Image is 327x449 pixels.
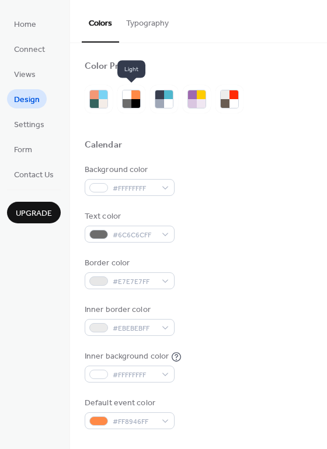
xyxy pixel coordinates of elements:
a: Form [7,139,39,159]
a: Settings [7,114,51,134]
button: Upgrade [7,202,61,223]
div: Background color [85,164,172,176]
span: Connect [14,44,45,56]
span: #EBEBEBFF [113,322,156,335]
span: #FFFFFFFF [113,369,156,381]
span: #6C6C6CFF [113,229,156,241]
div: Border color [85,257,172,269]
span: #FF8946FF [113,416,156,428]
span: #E7E7E7FF [113,276,156,288]
div: Default event color [85,397,172,409]
a: Design [7,89,47,108]
a: Connect [7,39,52,58]
div: Inner background color [85,350,169,363]
span: Upgrade [16,208,52,220]
span: Form [14,144,32,156]
span: Design [14,94,40,106]
span: Home [14,19,36,31]
a: Views [7,64,43,83]
span: Light [117,61,145,78]
span: Settings [14,119,44,131]
span: Contact Us [14,169,54,181]
a: Contact Us [7,164,61,184]
div: Inner border color [85,304,172,316]
a: Home [7,14,43,33]
span: #FFFFFFFF [113,183,156,195]
span: Views [14,69,36,81]
div: Text color [85,211,172,223]
div: Color Presets [85,61,141,73]
div: Calendar [85,139,122,152]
